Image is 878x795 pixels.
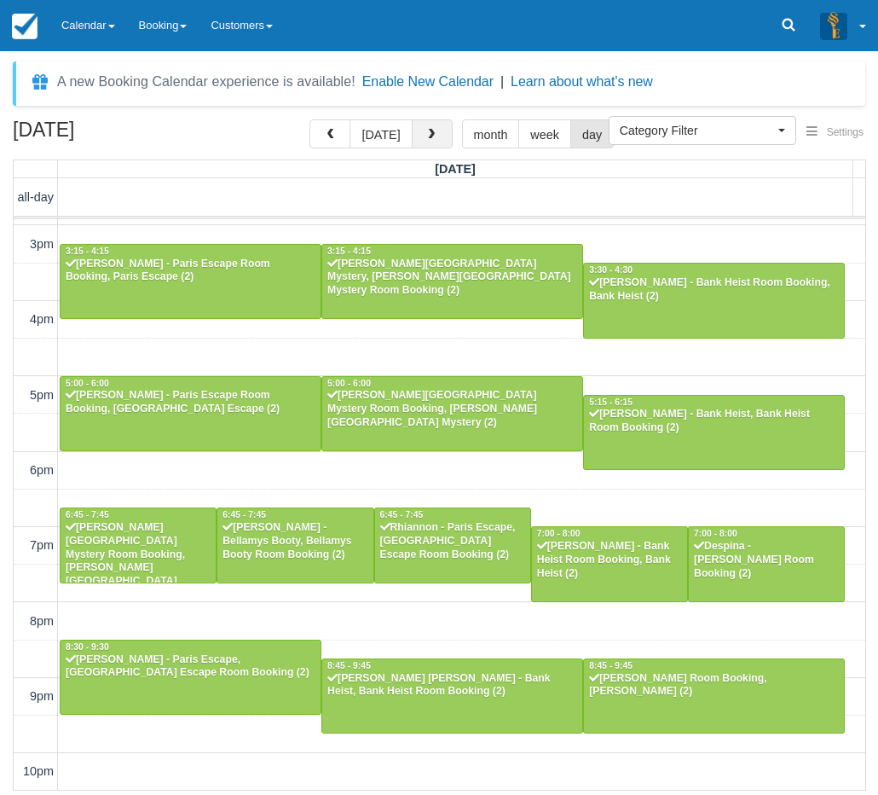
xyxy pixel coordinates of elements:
[435,162,476,176] span: [DATE]
[531,526,688,601] a: 7:00 - 8:00[PERSON_NAME] - Bank Heist Room Booking, Bank Heist (2)
[217,508,373,583] a: 6:45 - 7:45[PERSON_NAME] - Bellamys Booty, Bellamys Booty Room Booking (2)
[583,659,845,734] a: 8:45 - 9:45[PERSON_NAME] Room Booking, [PERSON_NAME] (2)
[588,672,840,699] div: [PERSON_NAME] Room Booking, [PERSON_NAME] (2)
[30,463,54,477] span: 6pm
[23,764,54,778] span: 10pm
[66,642,109,652] span: 8:30 - 9:30
[588,408,840,435] div: [PERSON_NAME] - Bank Heist, Bank Heist Room Booking (2)
[379,521,526,562] div: Rhiannon - Paris Escape, [GEOGRAPHIC_DATA] Escape Room Booking (2)
[827,126,864,138] span: Settings
[57,72,355,92] div: A new Booking Calendar experience is available!
[583,395,845,470] a: 5:15 - 6:15[PERSON_NAME] - Bank Heist, Bank Heist Room Booking (2)
[321,659,583,734] a: 8:45 - 9:45[PERSON_NAME] [PERSON_NAME] - Bank Heist, Bank Heist Room Booking (2)
[609,116,796,145] button: Category Filter
[60,244,321,319] a: 3:15 - 4:15[PERSON_NAME] - Paris Escape Room Booking, Paris Escape (2)
[694,529,737,538] span: 7:00 - 8:00
[60,640,321,715] a: 8:30 - 9:30[PERSON_NAME] - Paris Escape, [GEOGRAPHIC_DATA] Escape Room Booking (2)
[30,388,54,402] span: 5pm
[462,119,520,148] button: month
[222,510,266,519] span: 6:45 - 7:45
[820,12,847,39] img: A3
[570,119,614,148] button: day
[65,521,211,602] div: [PERSON_NAME][GEOGRAPHIC_DATA] Mystery Room Booking, [PERSON_NAME][GEOGRAPHIC_DATA] Mystery (2)
[349,119,412,148] button: [DATE]
[588,276,840,304] div: [PERSON_NAME] - Bank Heist Room Booking, Bank Heist (2)
[536,540,683,581] div: [PERSON_NAME] - Bank Heist Room Booking, Bank Heist (2)
[327,379,371,388] span: 5:00 - 6:00
[321,244,583,319] a: 3:15 - 4:15[PERSON_NAME][GEOGRAPHIC_DATA] Mystery, [PERSON_NAME][GEOGRAPHIC_DATA] Mystery Room Bo...
[66,379,109,388] span: 5:00 - 6:00
[65,653,316,681] div: [PERSON_NAME] - Paris Escape, [GEOGRAPHIC_DATA] Escape Room Booking (2)
[620,122,774,139] span: Category Filter
[589,661,633,670] span: 8:45 - 9:45
[326,258,578,299] div: [PERSON_NAME][GEOGRAPHIC_DATA] Mystery, [PERSON_NAME][GEOGRAPHIC_DATA] Mystery Room Booking (2)
[65,389,316,416] div: [PERSON_NAME] - Paris Escape Room Booking, [GEOGRAPHIC_DATA] Escape (2)
[30,538,54,552] span: 7pm
[327,247,371,256] span: 3:15 - 4:15
[327,661,371,670] span: 8:45 - 9:45
[30,312,54,326] span: 4pm
[326,672,578,699] div: [PERSON_NAME] [PERSON_NAME] - Bank Heist, Bank Heist Room Booking (2)
[30,614,54,628] span: 8pm
[537,529,581,538] span: 7:00 - 8:00
[688,526,845,601] a: 7:00 - 8:00Despina - [PERSON_NAME] Room Booking (2)
[30,237,54,251] span: 3pm
[693,540,840,581] div: Despina - [PERSON_NAME] Room Booking (2)
[13,119,228,151] h2: [DATE]
[326,389,578,430] div: [PERSON_NAME][GEOGRAPHIC_DATA] Mystery Room Booking, [PERSON_NAME][GEOGRAPHIC_DATA] Mystery (2)
[589,397,633,407] span: 5:15 - 6:15
[796,120,874,145] button: Settings
[589,265,633,275] span: 3:30 - 4:30
[362,73,494,90] button: Enable New Calendar
[511,74,653,89] a: Learn about what's new
[380,510,424,519] span: 6:45 - 7:45
[18,190,54,204] span: all-day
[60,508,217,583] a: 6:45 - 7:45[PERSON_NAME][GEOGRAPHIC_DATA] Mystery Room Booking, [PERSON_NAME][GEOGRAPHIC_DATA] My...
[500,74,504,89] span: |
[222,521,368,562] div: [PERSON_NAME] - Bellamys Booty, Bellamys Booty Room Booking (2)
[66,247,109,256] span: 3:15 - 4:15
[66,510,109,519] span: 6:45 - 7:45
[12,14,38,39] img: checkfront-main-nav-mini-logo.png
[374,508,531,583] a: 6:45 - 7:45Rhiannon - Paris Escape, [GEOGRAPHIC_DATA] Escape Room Booking (2)
[65,258,316,285] div: [PERSON_NAME] - Paris Escape Room Booking, Paris Escape (2)
[30,689,54,703] span: 9pm
[583,263,845,338] a: 3:30 - 4:30[PERSON_NAME] - Bank Heist Room Booking, Bank Heist (2)
[321,376,583,451] a: 5:00 - 6:00[PERSON_NAME][GEOGRAPHIC_DATA] Mystery Room Booking, [PERSON_NAME][GEOGRAPHIC_DATA] My...
[60,376,321,451] a: 5:00 - 6:00[PERSON_NAME] - Paris Escape Room Booking, [GEOGRAPHIC_DATA] Escape (2)
[518,119,571,148] button: week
